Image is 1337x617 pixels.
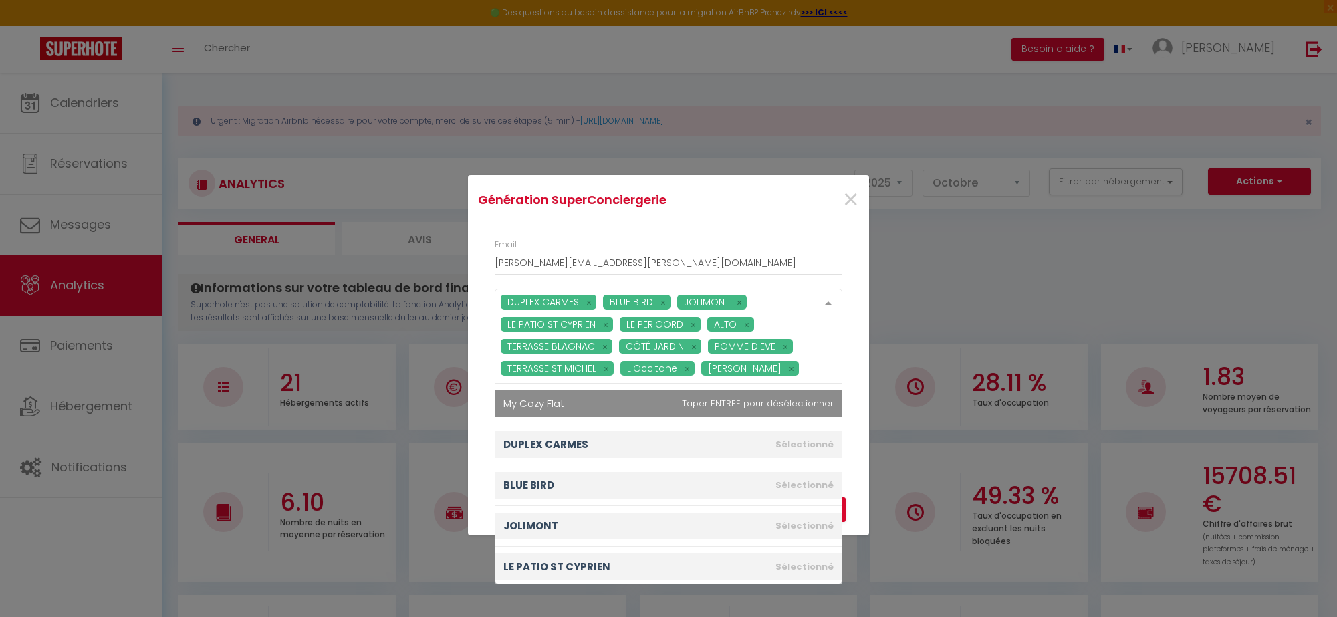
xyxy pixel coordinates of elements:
span: TERRASSE ST MICHEL [507,362,596,375]
span: JOLIMONT [684,295,729,309]
span: JOLIMONT [503,519,558,533]
button: Close [842,186,859,215]
img: tab_domain_overview_orange.svg [54,78,65,88]
div: Mots-clés [166,79,205,88]
h4: Génération SuperConciergerie [478,191,726,209]
label: Email [495,239,517,251]
span: My Cozy Flat [503,396,564,410]
span: BLUE BIRD [610,295,653,309]
span: TERRASSE BLAGNAC [507,340,595,353]
img: logo_orange.svg [21,21,32,32]
span: POMME D'EVE [715,340,775,353]
span: DUPLEX CARMES [507,295,579,309]
span: BLUE BIRD [503,478,554,492]
span: LE PATIO ST CYPRIEN [507,318,596,331]
div: Domaine: [DOMAIN_NAME] [35,35,151,45]
img: website_grey.svg [21,35,32,45]
span: CÔTÉ JARDIN [626,340,684,353]
div: Domaine [69,79,103,88]
span: [PERSON_NAME] [708,362,781,375]
span: DUPLEX CARMES [503,437,588,451]
span: ALTO [714,318,737,331]
img: tab_keywords_by_traffic_grey.svg [152,78,162,88]
span: LE PERIGORD [626,318,683,331]
span: LE PATIO ST CYPRIEN [503,560,610,574]
span: L'Occitane [627,362,677,375]
div: v 4.0.25 [37,21,66,32]
span: × [842,180,859,220]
